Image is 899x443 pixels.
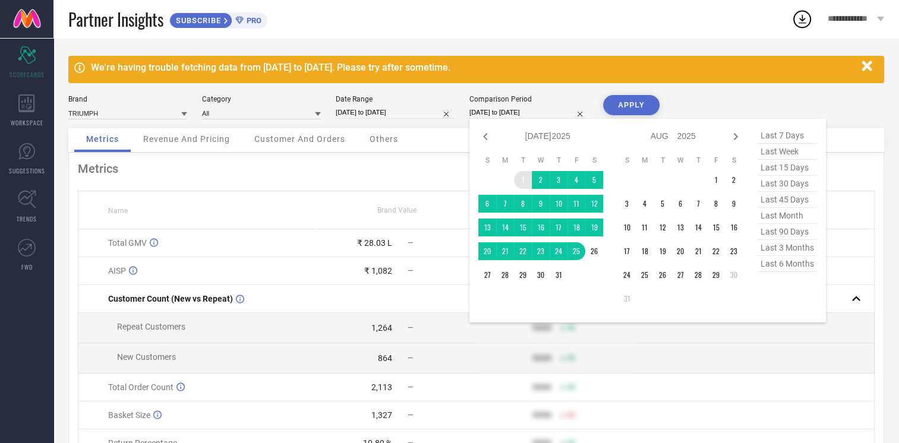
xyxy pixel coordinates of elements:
td: Thu Jul 17 2025 [550,219,567,236]
td: Fri Jul 04 2025 [567,171,585,189]
td: Sun Aug 24 2025 [618,266,636,284]
div: Category [202,95,321,103]
td: Fri Jul 25 2025 [567,242,585,260]
td: Wed Aug 27 2025 [671,266,689,284]
span: — [408,383,413,391]
td: Wed Aug 13 2025 [671,219,689,236]
td: Sat Aug 02 2025 [725,171,743,189]
span: — [408,324,413,332]
input: Select date range [336,106,455,119]
span: SUGGESTIONS [9,166,45,175]
td: Wed Aug 20 2025 [671,242,689,260]
td: Sat Aug 30 2025 [725,266,743,284]
span: — [408,354,413,362]
th: Tuesday [514,156,532,165]
div: Comparison Period [469,95,588,103]
button: APPLY [603,95,660,115]
span: 50 [567,383,575,391]
span: Brand Value [377,206,417,214]
td: Fri Aug 29 2025 [707,266,725,284]
span: New Customers [117,352,176,362]
td: Sun Jul 27 2025 [478,266,496,284]
td: Sun Aug 10 2025 [618,219,636,236]
td: Thu Jul 24 2025 [550,242,567,260]
input: Select comparison period [469,106,588,119]
th: Tuesday [654,156,671,165]
span: Name [108,207,128,215]
td: Wed Jul 16 2025 [532,219,550,236]
td: Sat Aug 16 2025 [725,219,743,236]
div: We're having trouble fetching data from [DATE] to [DATE]. Please try after sometime. [91,62,856,73]
td: Sun Aug 17 2025 [618,242,636,260]
td: Thu Aug 28 2025 [689,266,707,284]
div: Next month [728,129,743,144]
td: Mon Aug 11 2025 [636,219,654,236]
span: PRO [244,16,261,25]
td: Thu Aug 21 2025 [689,242,707,260]
th: Saturday [725,156,743,165]
span: last 3 months [758,240,817,256]
span: FWD [21,262,33,271]
span: Revenue And Pricing [143,134,230,144]
div: ₹ 28.03 L [357,238,392,248]
td: Fri Aug 01 2025 [707,171,725,189]
td: Sat Aug 23 2025 [725,242,743,260]
span: Total Order Count [108,382,174,392]
td: Thu Jul 31 2025 [550,266,567,284]
td: Wed Aug 06 2025 [671,195,689,213]
td: Tue Jul 08 2025 [514,195,532,213]
td: Sun Jul 20 2025 [478,242,496,260]
td: Wed Jul 02 2025 [532,171,550,189]
span: 50 [567,354,575,362]
span: SUBSCRIBE [170,16,224,25]
td: Sat Jul 05 2025 [585,171,603,189]
span: SCORECARDS [10,70,45,79]
td: Mon Jul 14 2025 [496,219,514,236]
span: Total GMV [108,238,147,248]
div: Open download list [791,8,813,30]
th: Sunday [478,156,496,165]
span: AISP [108,266,126,276]
div: Brand [68,95,187,103]
td: Fri Aug 15 2025 [707,219,725,236]
td: Mon Jul 28 2025 [496,266,514,284]
span: 50 [567,324,575,332]
th: Monday [636,156,654,165]
span: last 45 days [758,192,817,208]
td: Mon Aug 18 2025 [636,242,654,260]
div: 9999 [532,353,551,363]
div: 1,264 [371,323,392,333]
td: Mon Jul 07 2025 [496,195,514,213]
th: Thursday [689,156,707,165]
td: Tue Aug 05 2025 [654,195,671,213]
div: ₹ 1,082 [364,266,392,276]
div: 1,327 [371,410,392,420]
th: Wednesday [532,156,550,165]
td: Mon Aug 04 2025 [636,195,654,213]
td: Tue Jul 01 2025 [514,171,532,189]
td: Fri Aug 22 2025 [707,242,725,260]
span: TRENDS [17,214,37,223]
span: last 6 months [758,256,817,272]
td: Sat Aug 09 2025 [725,195,743,213]
div: Metrics [78,162,875,176]
a: SUBSCRIBEPRO [169,10,267,29]
td: Fri Jul 11 2025 [567,195,585,213]
div: 9999 [532,382,551,392]
span: Partner Insights [68,7,163,31]
td: Tue Jul 22 2025 [514,242,532,260]
span: Others [370,134,398,144]
td: Tue Jul 29 2025 [514,266,532,284]
td: Mon Aug 25 2025 [636,266,654,284]
div: 9999 [532,410,551,420]
span: — [408,411,413,419]
td: Tue Aug 19 2025 [654,242,671,260]
td: Sat Jul 26 2025 [585,242,603,260]
td: Sat Jul 19 2025 [585,219,603,236]
span: 50 [567,411,575,419]
td: Thu Aug 14 2025 [689,219,707,236]
td: Thu Jul 03 2025 [550,171,567,189]
td: Fri Jul 18 2025 [567,219,585,236]
td: Wed Jul 09 2025 [532,195,550,213]
th: Saturday [585,156,603,165]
